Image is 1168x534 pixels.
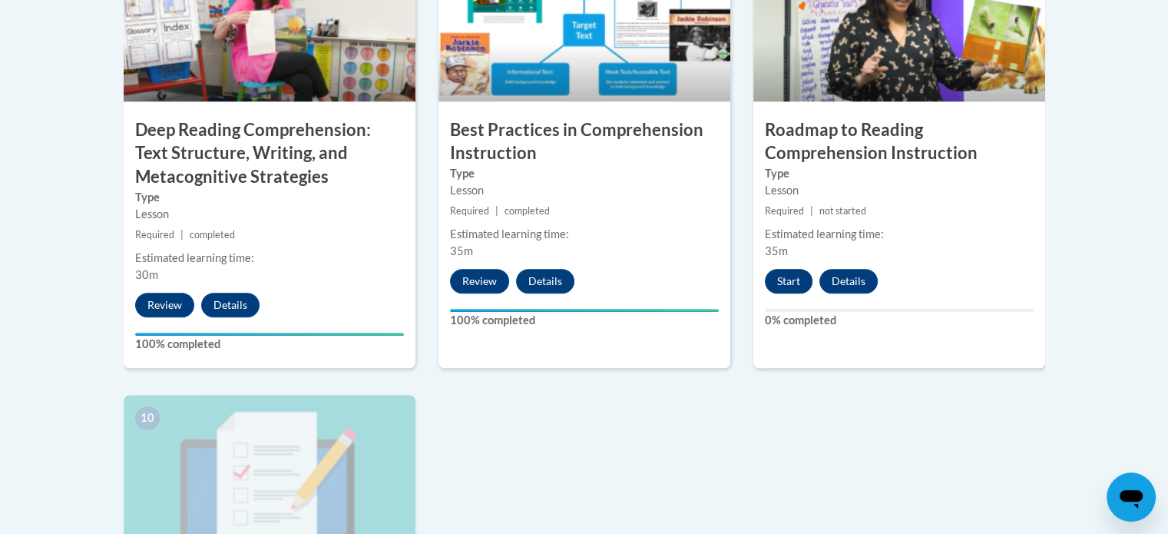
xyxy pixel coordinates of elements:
button: Details [516,269,574,294]
div: Estimated learning time: [135,250,404,267]
button: Details [201,293,260,317]
span: 10 [135,406,160,430]
div: Estimated learning time: [450,226,719,243]
h3: Deep Reading Comprehension: Text Structure, Writing, and Metacognitive Strategies [124,118,415,189]
div: Lesson [765,182,1034,199]
div: Your progress [135,333,404,336]
span: 35m [765,244,788,257]
div: Your progress [450,309,719,312]
label: Type [765,165,1034,182]
label: 0% completed [765,312,1034,329]
span: completed [190,229,235,240]
div: Estimated learning time: [765,226,1034,243]
button: Details [819,269,878,294]
span: not started [819,205,866,217]
span: 35m [450,244,473,257]
iframe: Button to launch messaging window [1107,473,1156,522]
span: Required [135,229,174,240]
label: Type [135,189,404,206]
label: 100% completed [450,312,719,329]
span: completed [505,205,550,217]
span: | [495,205,498,217]
button: Start [765,269,812,294]
button: Review [450,269,509,294]
span: | [810,205,813,217]
span: Required [450,205,489,217]
span: Required [765,205,804,217]
label: Type [450,165,719,182]
h3: Best Practices in Comprehension Instruction [438,118,730,166]
div: Lesson [135,206,404,223]
span: 30m [135,268,158,281]
h3: Roadmap to Reading Comprehension Instruction [753,118,1045,166]
span: | [180,229,184,240]
div: Lesson [450,182,719,199]
button: Review [135,293,194,317]
label: 100% completed [135,336,404,353]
